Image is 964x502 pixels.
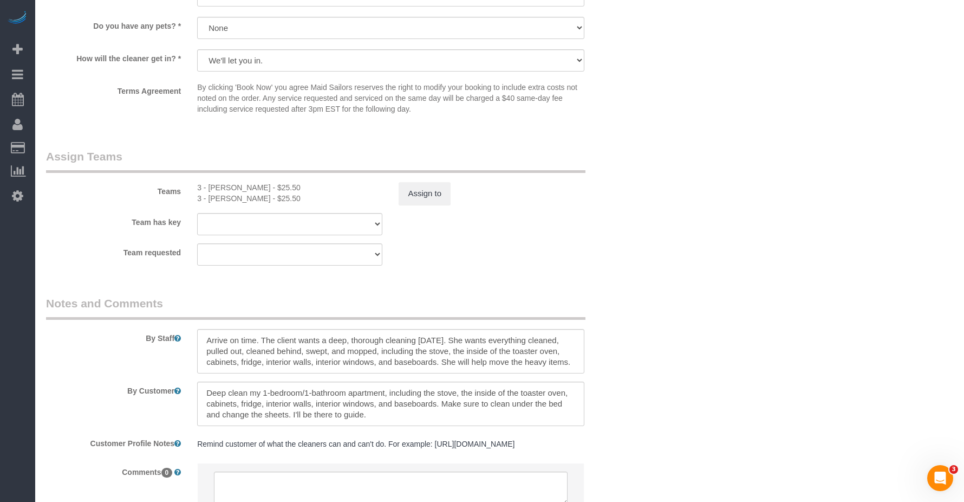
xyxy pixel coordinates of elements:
[46,295,585,320] legend: Notes and Comments
[38,329,189,344] label: By Staff
[399,182,451,205] button: Assign to
[38,17,189,31] label: Do you have any pets? *
[927,465,953,491] iframe: Intercom live chat
[197,193,382,204] div: 1.5 hour x $17.00/hour
[38,434,189,449] label: Customer Profile Notes
[38,213,189,228] label: Team has key
[197,82,584,114] p: By clicking 'Book Now' you agree Maid Sailors reserves the right to modify your booking to includ...
[949,465,958,474] span: 3
[38,382,189,396] label: By Customer
[6,11,28,26] img: Automaid Logo
[38,182,189,197] label: Teams
[197,439,584,449] pre: Remind customer of what the cleaners can and can't do. For example: [URL][DOMAIN_NAME]
[38,82,189,96] label: Terms Agreement
[197,182,382,193] div: 1.5 hour x $17.00/hour
[38,243,189,258] label: Team requested
[161,468,173,478] span: 0
[38,463,189,478] label: Comments
[38,49,189,64] label: How will the cleaner get in? *
[46,149,585,173] legend: Assign Teams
